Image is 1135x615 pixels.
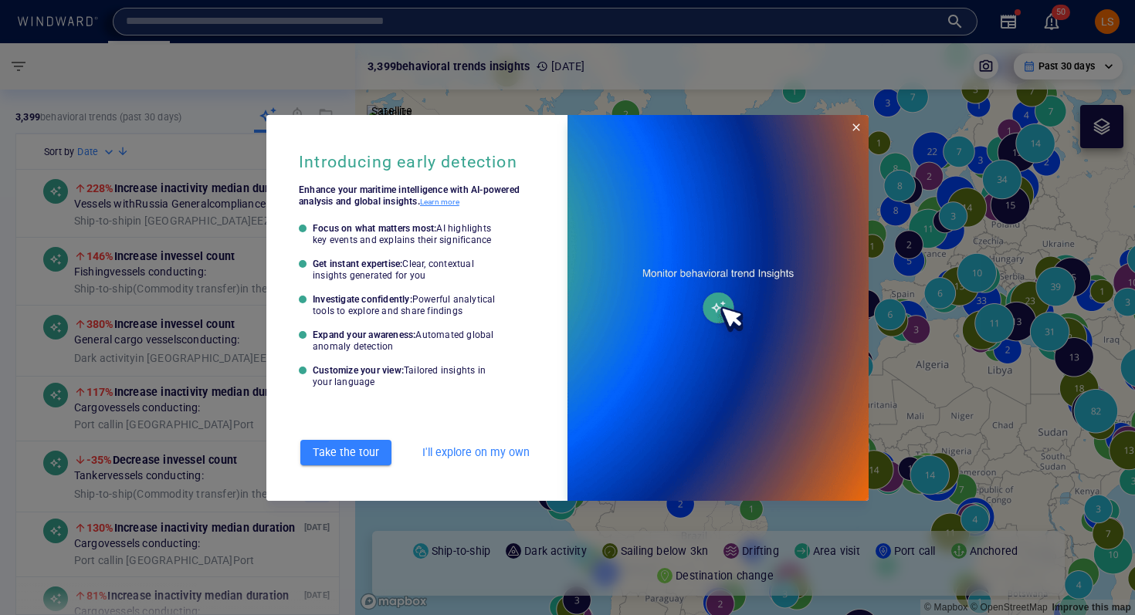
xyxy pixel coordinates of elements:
button: Close [844,115,869,140]
a: Learn more [420,198,459,208]
p: Get instant expertise: [313,259,501,282]
p: Powerful analytical tools to explore and share findings [313,294,496,316]
p: Automated global anomaly detection [313,329,494,352]
span: I'll explore on my own [422,443,530,462]
iframe: Chat [1069,546,1123,603]
img: earlyDetectionWelcomeGif.387a206c.gif [567,115,869,501]
p: Customize your view: [313,365,501,388]
p: Enhance your maritime intelligence with AI-powered analysis and global insights. [299,184,535,208]
p: Expand your awareness: [313,329,501,353]
p: Tailored insights in your language [313,365,486,387]
p: Clear, contextual insights generated for you [313,259,474,281]
span: Take the tour [308,443,384,462]
button: Take the tour [300,440,391,465]
h5: Introducing early detection [299,152,517,173]
button: I'll explore on my own [416,438,536,467]
p: AI highlights key events and explains their significance [313,223,491,245]
p: Focus on what matters most: [313,223,501,246]
p: Investigate confidently: [313,294,501,317]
